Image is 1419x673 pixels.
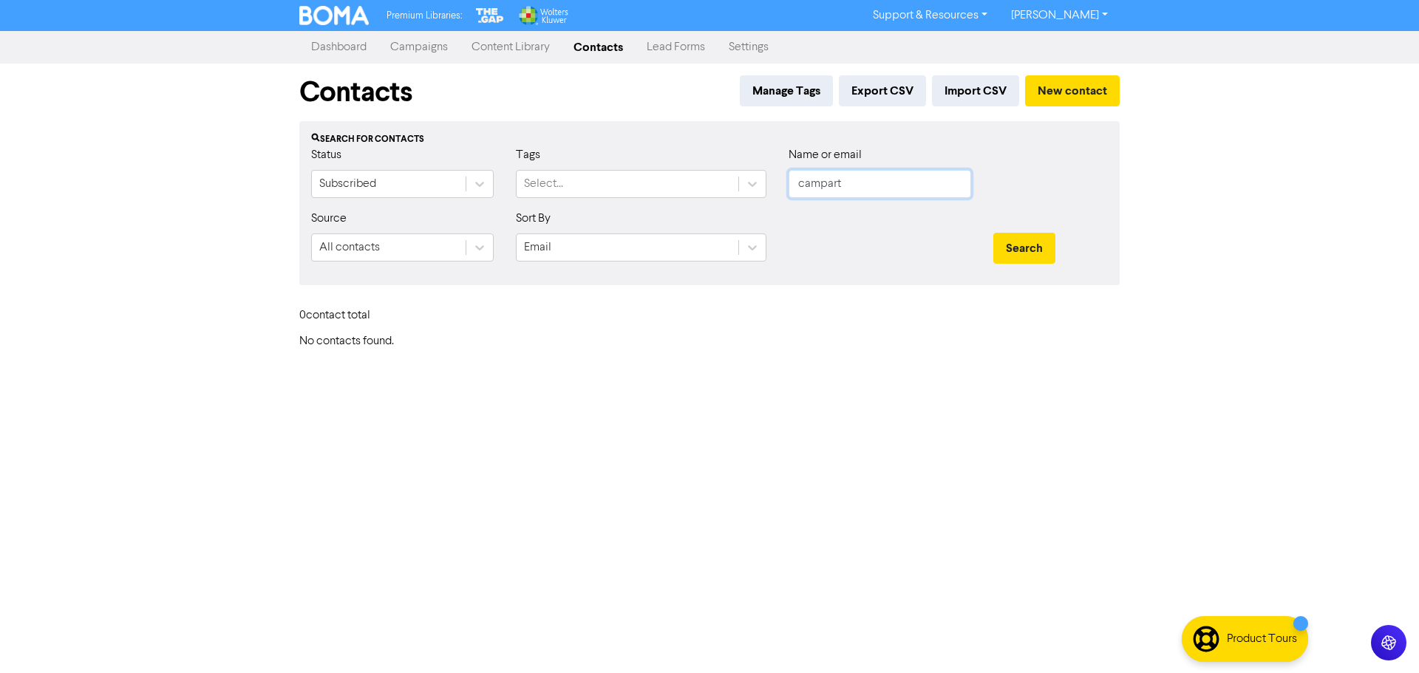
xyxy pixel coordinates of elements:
[460,33,562,62] a: Content Library
[740,75,833,106] button: Manage Tags
[999,4,1120,27] a: [PERSON_NAME]
[1345,602,1419,673] iframe: Chat Widget
[311,133,1108,146] div: Search for contacts
[789,146,862,164] label: Name or email
[299,309,418,323] h6: 0 contact total
[311,146,341,164] label: Status
[861,4,999,27] a: Support & Resources
[299,335,1120,349] h6: No contacts found.
[299,33,378,62] a: Dashboard
[932,75,1019,106] button: Import CSV
[1025,75,1120,106] button: New contact
[516,146,540,164] label: Tags
[299,75,412,109] h1: Contacts
[562,33,635,62] a: Contacts
[839,75,926,106] button: Export CSV
[516,210,551,228] label: Sort By
[474,6,506,25] img: The Gap
[319,239,380,256] div: All contacts
[378,33,460,62] a: Campaigns
[993,233,1055,264] button: Search
[299,6,369,25] img: BOMA Logo
[717,33,780,62] a: Settings
[524,239,551,256] div: Email
[635,33,717,62] a: Lead Forms
[387,11,462,21] span: Premium Libraries:
[319,175,376,193] div: Subscribed
[524,175,563,193] div: Select...
[517,6,568,25] img: Wolters Kluwer
[311,210,347,228] label: Source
